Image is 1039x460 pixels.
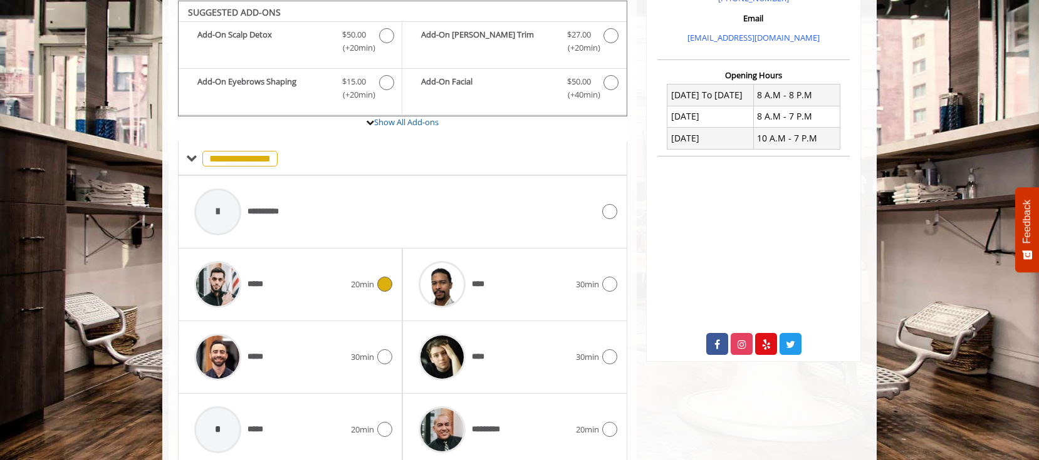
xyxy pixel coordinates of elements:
span: $27.00 [567,28,591,41]
span: 20min [351,278,374,291]
td: 10 A.M - 7 P.M [753,128,840,149]
td: [DATE] [667,128,754,149]
b: Add-On [PERSON_NAME] Trim [421,28,554,54]
label: Add-On Beard Trim [409,28,620,58]
label: Add-On Facial [409,75,620,105]
span: $15.00 [342,75,366,88]
div: The Made Man Haircut Add-onS [178,1,627,117]
span: (+20min ) [336,41,373,54]
span: $50.00 [342,28,366,41]
span: 20min [576,423,599,436]
span: 30min [576,350,599,364]
h3: Email [660,14,847,23]
a: [EMAIL_ADDRESS][DOMAIN_NAME] [687,32,820,43]
b: Add-On Eyebrows Shaping [197,75,330,101]
b: Add-On Scalp Detox [197,28,330,54]
td: [DATE] [667,106,754,127]
span: $50.00 [567,75,591,88]
span: (+40min ) [560,88,597,101]
span: 20min [351,423,374,436]
td: [DATE] To [DATE] [667,84,754,106]
b: Add-On Facial [421,75,554,101]
h3: Opening Hours [657,71,850,79]
span: (+20min ) [560,41,597,54]
span: Feedback [1021,200,1033,243]
button: Feedback - Show survey [1015,187,1039,272]
span: 30min [576,278,599,291]
label: Add-On Scalp Detox [185,28,395,58]
b: SUGGESTED ADD-ONS [188,6,281,18]
span: 30min [351,350,374,364]
a: Show All Add-ons [374,116,439,128]
span: (+20min ) [336,88,373,101]
label: Add-On Eyebrows Shaping [185,75,395,105]
td: 8 A.M - 8 P.M [753,84,840,106]
td: 8 A.M - 7 P.M [753,106,840,127]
